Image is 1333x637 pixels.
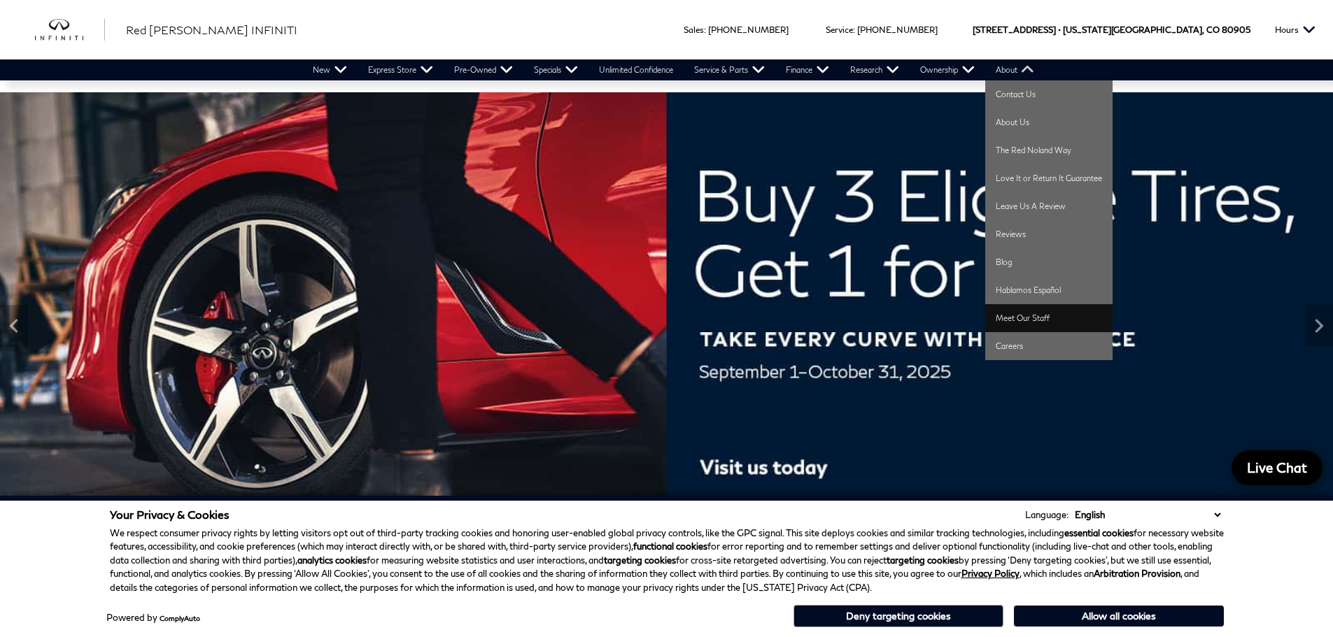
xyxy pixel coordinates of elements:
[985,248,1113,276] a: Blog
[126,23,297,36] span: Red [PERSON_NAME] INFINITI
[887,554,959,566] strong: targeting cookies
[826,24,853,35] span: Service
[297,554,367,566] strong: analytics cookies
[588,59,684,80] a: Unlimited Confidence
[1305,305,1333,347] div: Next
[110,508,230,521] span: Your Privacy & Cookies
[1232,450,1323,485] a: Live Chat
[302,59,1045,80] nav: Main Navigation
[604,554,676,566] strong: targeting cookies
[1014,606,1224,627] button: Allow all cookies
[985,192,1113,220] a: Leave Us A Review
[961,568,1020,579] a: Privacy Policy
[160,614,200,622] a: ComplyAuto
[302,59,358,80] a: New
[444,59,523,80] a: Pre-Owned
[1094,568,1180,579] strong: Arbitration Provision
[1025,510,1068,520] div: Language:
[985,80,1113,108] a: Contact Us
[358,59,444,80] a: Express Store
[794,605,1003,627] button: Deny targeting cookies
[985,220,1113,248] a: Reviews
[985,108,1113,136] a: About Us
[973,24,1250,35] a: [STREET_ADDRESS] • [US_STATE][GEOGRAPHIC_DATA], CO 80905
[985,136,1113,164] a: The Red Noland Way
[684,59,775,80] a: Service & Parts
[840,59,910,80] a: Research
[1071,508,1224,522] select: Language Select
[708,24,789,35] a: [PHONE_NUMBER]
[704,24,706,35] span: :
[523,59,588,80] a: Specials
[110,527,1224,595] p: We respect consumer privacy rights by letting visitors opt out of third-party tracking cookies an...
[126,22,297,38] a: Red [PERSON_NAME] INFINITI
[1240,459,1314,476] span: Live Chat
[985,304,1113,332] a: Meet Our Staff
[106,613,200,622] div: Powered by
[35,19,105,41] img: INFINITI
[633,541,707,552] strong: functional cookies
[985,164,1113,192] a: Love It or Return It Guarantee
[853,24,855,35] span: :
[775,59,840,80] a: Finance
[1064,527,1134,538] strong: essential cookies
[910,59,985,80] a: Ownership
[985,59,1045,80] a: About
[857,24,938,35] a: [PHONE_NUMBER]
[985,332,1113,360] a: Careers
[684,24,704,35] span: Sales
[985,276,1113,304] a: Hablamos Español
[35,19,105,41] a: infiniti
